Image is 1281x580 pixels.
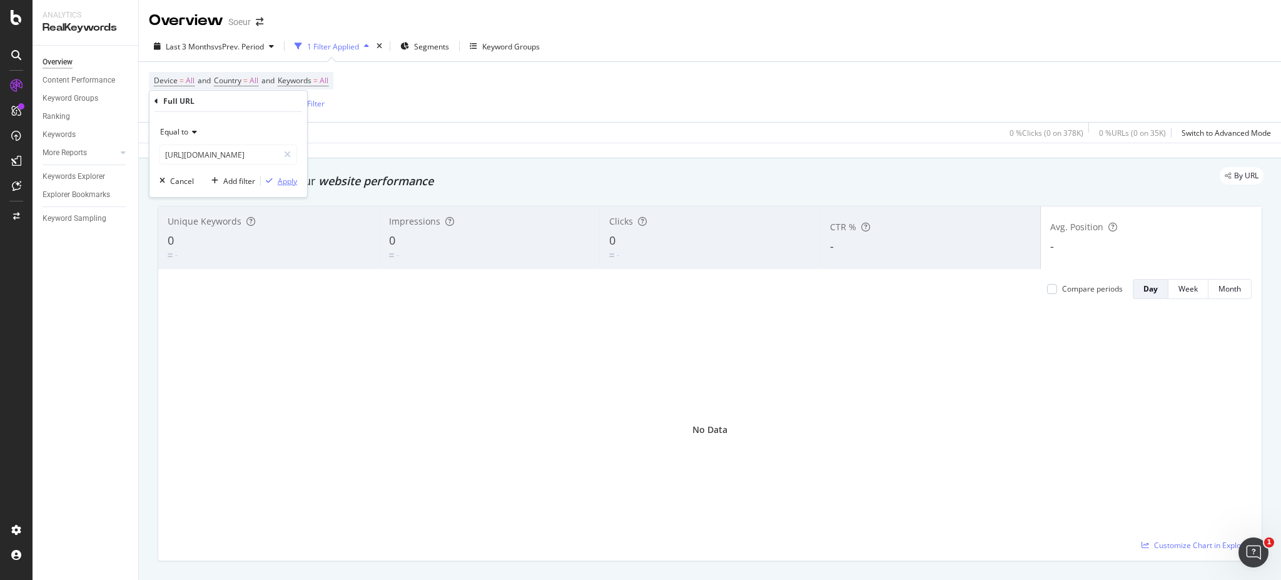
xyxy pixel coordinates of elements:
button: Week [1168,279,1208,299]
button: Cancel [154,175,194,187]
a: Keyword Groups [43,92,129,105]
span: 0 [389,233,395,248]
div: More Reports [43,146,87,160]
span: All [186,72,195,89]
div: Overview [43,56,73,69]
div: Explorer Bookmarks [43,188,110,201]
span: Customize Chart in Explorer [1154,540,1252,551]
a: Overview [43,56,129,69]
div: - [617,250,619,260]
div: Switch to Advanced Mode [1182,128,1271,138]
div: Full URL [163,96,195,106]
div: Content Performance [43,74,115,87]
span: 0 [168,233,174,248]
a: Content Performance [43,74,129,87]
div: - [397,250,399,260]
button: Month [1208,279,1252,299]
div: Soeur [228,16,251,28]
div: Cancel [170,176,194,186]
img: Equal [168,253,173,257]
a: Keywords Explorer [43,170,129,183]
div: Analytics [43,10,128,21]
div: - [175,250,178,260]
a: Customize Chart in Explorer [1142,540,1252,551]
button: Day [1133,279,1168,299]
div: Day [1143,283,1158,294]
div: legacy label [1220,167,1263,185]
div: arrow-right-arrow-left [256,18,263,26]
div: Add Filter [291,98,325,109]
button: Segments [395,36,454,56]
iframe: Intercom live chat [1238,537,1268,567]
span: All [250,72,258,89]
a: Keywords [43,128,129,141]
button: Keyword Groups [465,36,545,56]
span: - [1050,238,1054,253]
div: 0 % URLs ( 0 on 35K ) [1099,128,1166,138]
div: times [374,40,385,53]
button: Apply [261,175,297,187]
button: Switch to Advanced Mode [1177,123,1271,143]
a: More Reports [43,146,117,160]
span: and [198,75,211,86]
div: Apply [278,176,297,186]
span: All [320,72,328,89]
div: RealKeywords [43,21,128,35]
div: 0 % Clicks ( 0 on 378K ) [1010,128,1083,138]
span: 1 [1264,537,1274,547]
a: Ranking [43,110,129,123]
div: Ranking [43,110,70,123]
span: vs Prev. Period [215,41,264,52]
span: - [830,238,834,253]
button: Last 3 MonthsvsPrev. Period [149,36,279,56]
span: By URL [1234,172,1258,180]
a: Explorer Bookmarks [43,188,129,201]
div: Keywords Explorer [43,170,105,183]
div: 1 Filter Applied [307,41,359,52]
img: Equal [609,253,614,257]
span: CTR % [830,221,856,233]
img: Equal [389,253,394,257]
button: Add filter [206,175,255,187]
span: = [313,75,318,86]
span: Clicks [609,215,633,227]
span: Keywords [278,75,311,86]
span: 0 [609,233,615,248]
span: = [180,75,184,86]
div: Compare periods [1062,283,1123,294]
div: Keyword Groups [482,41,540,52]
div: Keyword Sampling [43,212,106,225]
div: Month [1218,283,1241,294]
div: Keyword Groups [43,92,98,105]
span: Equal to [160,126,188,137]
span: Segments [414,41,449,52]
div: Keywords [43,128,76,141]
span: Last 3 Months [166,41,215,52]
div: Week [1178,283,1198,294]
div: Overview [149,10,223,31]
span: Device [154,75,178,86]
div: Add filter [223,176,255,186]
a: Keyword Sampling [43,212,129,225]
div: No Data [692,424,727,436]
span: Avg. Position [1050,221,1103,233]
span: Unique Keywords [168,215,241,227]
button: 1 Filter Applied [290,36,374,56]
span: Country [214,75,241,86]
span: and [261,75,275,86]
span: = [243,75,248,86]
span: Impressions [389,215,440,227]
